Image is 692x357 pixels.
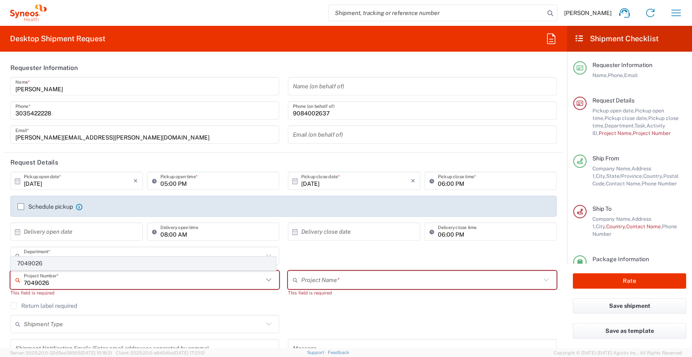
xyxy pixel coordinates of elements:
span: Pickup close date, [605,115,648,121]
span: Pickup open date, [592,107,635,114]
span: City, [596,173,606,179]
span: Package Information [592,256,649,262]
i: × [133,174,138,187]
h2: Desktop Shipment Request [10,34,105,44]
span: [DATE] 10:18:31 [81,350,112,355]
h2: Request Details [10,158,58,167]
span: Project Name, [599,130,633,136]
span: Company Name, [592,216,632,222]
a: Support [307,350,328,355]
span: Project Number [633,130,671,136]
label: Return label required [10,302,77,309]
a: Feedback [328,350,349,355]
span: Client: 2025.20.0-e640dba [116,350,205,355]
span: Contact Name, [626,223,662,230]
button: Rate [573,273,686,289]
span: [PERSON_NAME] [564,9,612,17]
span: State/Province, [606,173,643,179]
button: Save as template [573,323,686,339]
h2: Requester Information [10,64,78,72]
span: Server: 2025.20.0-32d5ea39505 [10,350,112,355]
span: Country, [606,223,626,230]
span: City, [596,223,606,230]
span: Country, [643,173,663,179]
i: × [411,174,415,187]
label: Schedule pickup [17,203,73,210]
span: Phone Number [642,180,677,187]
span: Requester Information [592,62,652,68]
span: Company Name, [592,165,632,172]
span: [DATE] 17:21:12 [174,350,205,355]
span: Task, [635,122,647,129]
span: Department, [605,122,635,129]
h2: Shipment Checklist [575,34,659,44]
span: Email [624,72,638,78]
input: Shipment, tracking or reference number [329,5,545,21]
span: Ship From [592,155,619,162]
span: Request Details [592,97,635,104]
span: Ship To [592,205,612,212]
div: This field is required [288,289,557,297]
button: Save shipment [573,298,686,314]
span: 7049026 [11,257,275,270]
span: Copyright © [DATE]-[DATE] Agistix Inc., All Rights Reserved [554,349,682,357]
div: This field is required [10,289,279,297]
span: Contact Name, [606,180,642,187]
span: Phone, [608,72,624,78]
span: Name, [592,72,608,78]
